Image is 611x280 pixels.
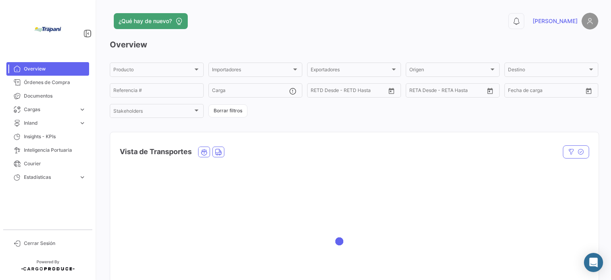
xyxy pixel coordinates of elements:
span: Insights - KPIs [24,133,86,140]
span: Cerrar Sesión [24,240,86,247]
input: Desde [311,89,325,94]
span: Courier [24,160,86,167]
a: Órdenes de Compra [6,76,89,89]
h3: Overview [110,39,598,50]
span: Inteligencia Portuaria [24,147,86,154]
input: Hasta [331,89,366,94]
a: Courier [6,157,89,170]
span: Producto [113,68,193,74]
a: Documentos [6,89,89,103]
span: [PERSON_NAME] [533,17,578,25]
img: placeholder-user.png [582,13,598,29]
span: Cargas [24,106,76,113]
button: Open calendar [583,85,595,97]
span: Exportadores [311,68,390,74]
span: Importadores [212,68,292,74]
input: Hasta [429,89,465,94]
h4: Vista de Transportes [120,146,192,157]
div: Abrir Intercom Messenger [584,253,603,272]
button: Ocean [198,147,210,157]
span: expand_more [79,174,86,181]
button: Open calendar [484,85,496,97]
a: Insights - KPIs [6,130,89,143]
span: expand_more [79,106,86,113]
span: ¿Qué hay de nuevo? [119,17,172,25]
span: Destino [508,68,588,74]
img: bd005829-9598-4431-b544-4b06bbcd40b2.jpg [28,10,68,49]
span: Estadísticas [24,174,76,181]
button: Land [213,147,224,157]
button: Borrar filtros [208,104,247,117]
span: Stakeholders [113,110,193,115]
span: Inland [24,119,76,127]
span: expand_more [79,119,86,127]
input: Desde [508,89,522,94]
input: Hasta [528,89,564,94]
input: Desde [409,89,424,94]
a: Inteligencia Portuaria [6,143,89,157]
span: Órdenes de Compra [24,79,86,86]
a: Overview [6,62,89,76]
button: Open calendar [385,85,397,97]
span: Documentos [24,92,86,100]
span: Overview [24,65,86,72]
button: ¿Qué hay de nuevo? [114,13,188,29]
span: Origen [409,68,489,74]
